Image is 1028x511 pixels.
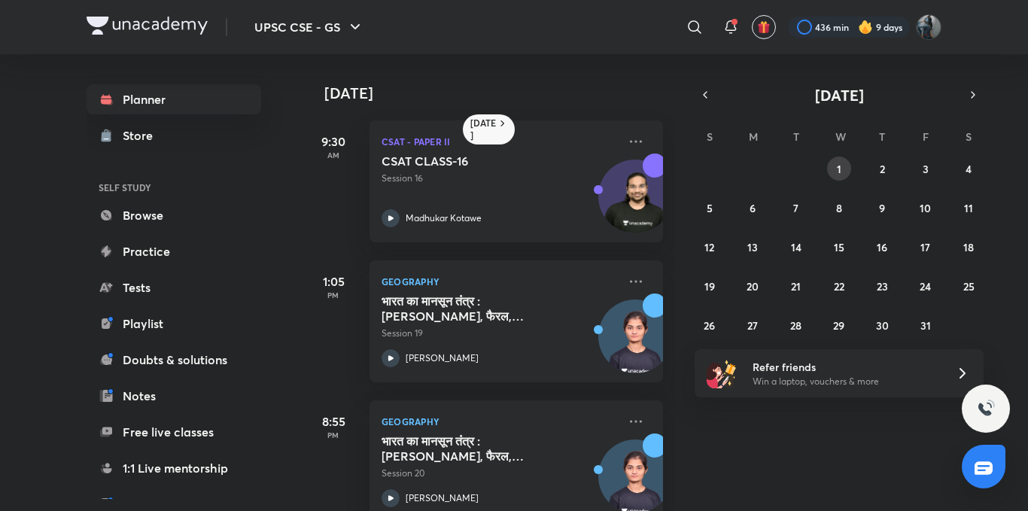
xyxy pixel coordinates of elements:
abbr: October 20, 2025 [747,279,759,294]
abbr: Monday [749,129,758,144]
button: avatar [752,15,776,39]
abbr: October 27, 2025 [747,318,758,333]
p: Session 16 [382,172,618,185]
h5: 1:05 [303,272,363,290]
p: Session 19 [382,327,618,340]
a: Tests [87,272,261,303]
div: Store [123,126,162,144]
button: October 7, 2025 [784,196,808,220]
abbr: October 16, 2025 [877,240,887,254]
button: October 28, 2025 [784,313,808,337]
abbr: Tuesday [793,129,799,144]
abbr: October 18, 2025 [963,240,974,254]
button: October 18, 2025 [957,235,981,259]
abbr: October 31, 2025 [920,318,931,333]
button: October 17, 2025 [914,235,938,259]
button: October 1, 2025 [827,157,851,181]
abbr: October 5, 2025 [707,201,713,215]
a: Notes [87,381,261,411]
p: Session 20 [382,467,618,480]
abbr: Sunday [707,129,713,144]
img: Avatar [599,168,671,240]
button: October 9, 2025 [870,196,894,220]
button: October 27, 2025 [741,313,765,337]
button: October 24, 2025 [914,274,938,298]
img: Avatar [599,308,671,380]
p: PM [303,290,363,300]
h6: Refer friends [753,359,938,375]
abbr: October 22, 2025 [834,279,844,294]
h5: भारत का मानसून तंंत्र : एडमंड हेली, फैरल, कोटेश्‍वरम् व यीन का सिद्धांत [382,433,569,464]
p: Geography [382,272,618,290]
img: streak [858,20,873,35]
button: October 16, 2025 [870,235,894,259]
button: October 20, 2025 [741,274,765,298]
button: October 5, 2025 [698,196,722,220]
p: [PERSON_NAME] [406,491,479,505]
button: October 4, 2025 [957,157,981,181]
button: October 12, 2025 [698,235,722,259]
abbr: October 21, 2025 [791,279,801,294]
abbr: Thursday [879,129,885,144]
button: October 22, 2025 [827,274,851,298]
a: Browse [87,200,261,230]
button: October 30, 2025 [870,313,894,337]
p: [PERSON_NAME] [406,351,479,365]
button: October 15, 2025 [827,235,851,259]
button: October 2, 2025 [870,157,894,181]
h5: 8:55 [303,412,363,430]
h6: [DATE] [470,117,497,141]
abbr: October 8, 2025 [836,201,842,215]
a: Company Logo [87,17,208,38]
abbr: October 28, 2025 [790,318,801,333]
button: October 23, 2025 [870,274,894,298]
abbr: October 2, 2025 [880,162,885,176]
img: ttu [977,400,995,418]
abbr: October 17, 2025 [920,240,930,254]
h5: 9:30 [303,132,363,151]
abbr: October 9, 2025 [879,201,885,215]
abbr: October 11, 2025 [964,201,973,215]
a: 1:1 Live mentorship [87,453,261,483]
abbr: October 25, 2025 [963,279,975,294]
abbr: October 13, 2025 [747,240,758,254]
img: Komal [916,14,941,40]
abbr: October 15, 2025 [834,240,844,254]
abbr: October 30, 2025 [876,318,889,333]
button: October 13, 2025 [741,235,765,259]
abbr: October 10, 2025 [920,201,931,215]
a: Free live classes [87,417,261,447]
a: Planner [87,84,261,114]
button: [DATE] [716,84,963,105]
h4: [DATE] [324,84,678,102]
h5: CSAT CLASS-16 [382,154,569,169]
abbr: October 26, 2025 [704,318,715,333]
abbr: October 12, 2025 [704,240,714,254]
h5: भारत का मानसून तंंत्र : एडमंड हेली, फैरल, कोटेश्‍वरम् व यीन का सिद्धांत [382,294,569,324]
button: October 10, 2025 [914,196,938,220]
p: Geography [382,412,618,430]
abbr: October 3, 2025 [923,162,929,176]
abbr: Wednesday [835,129,846,144]
p: Madhukar Kotawe [406,211,482,225]
p: AM [303,151,363,160]
img: Company Logo [87,17,208,35]
abbr: October 6, 2025 [750,201,756,215]
p: Win a laptop, vouchers & more [753,375,938,388]
button: UPSC CSE - GS [245,12,373,42]
abbr: Saturday [966,129,972,144]
button: October 8, 2025 [827,196,851,220]
abbr: October 23, 2025 [877,279,888,294]
abbr: Friday [923,129,929,144]
button: October 21, 2025 [784,274,808,298]
a: Practice [87,236,261,266]
a: Playlist [87,309,261,339]
p: PM [303,430,363,440]
button: October 14, 2025 [784,235,808,259]
button: October 6, 2025 [741,196,765,220]
abbr: October 19, 2025 [704,279,715,294]
a: Store [87,120,261,151]
abbr: October 7, 2025 [793,201,798,215]
button: October 11, 2025 [957,196,981,220]
button: October 29, 2025 [827,313,851,337]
